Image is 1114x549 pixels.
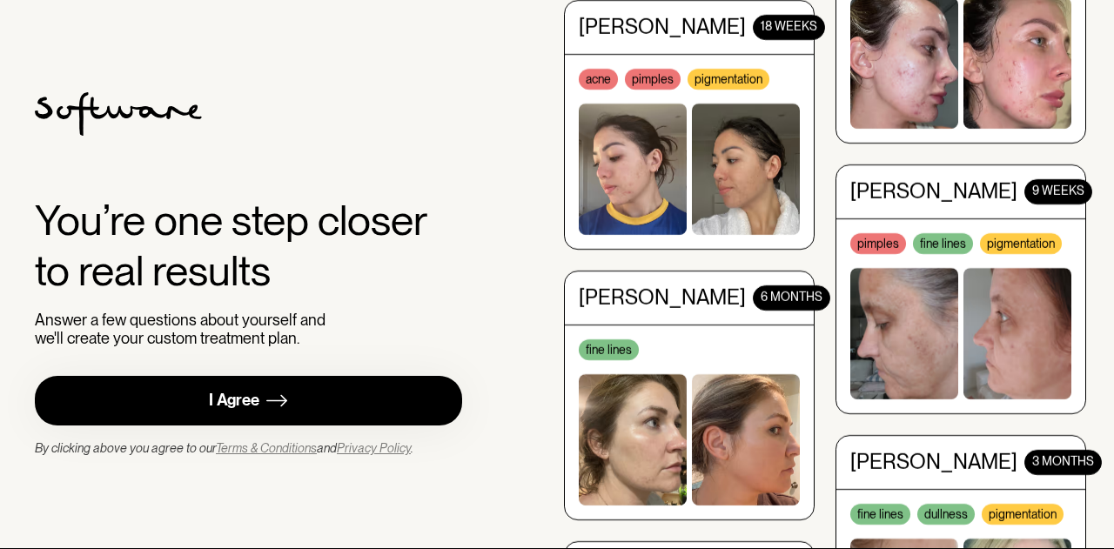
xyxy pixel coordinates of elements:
[579,67,618,88] div: acne
[35,196,462,296] div: You’re one step closer to real results
[35,376,462,425] a: I Agree
[209,391,259,411] div: I Agree
[850,448,1017,473] div: [PERSON_NAME]
[917,502,975,523] div: dullness
[753,13,825,38] div: 18 WEEKS
[625,67,681,88] div: pimples
[337,441,411,455] a: Privacy Policy
[688,67,769,88] div: pigmentation
[579,338,639,358] div: fine lines
[982,502,1064,523] div: pigmentation
[579,13,746,38] div: [PERSON_NAME]
[216,441,317,455] a: Terms & Conditions
[753,284,830,309] div: 6 months
[850,502,910,523] div: fine lines
[35,439,413,457] div: By clicking above you agree to our and .
[980,231,1062,252] div: pigmentation
[850,177,1017,203] div: [PERSON_NAME]
[913,231,973,252] div: fine lines
[579,284,746,309] div: [PERSON_NAME]
[1024,448,1102,473] div: 3 MONTHS
[850,231,906,252] div: pimples
[35,311,333,348] div: Answer a few questions about yourself and we'll create your custom treatment plan.
[1024,177,1092,203] div: 9 WEEKS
